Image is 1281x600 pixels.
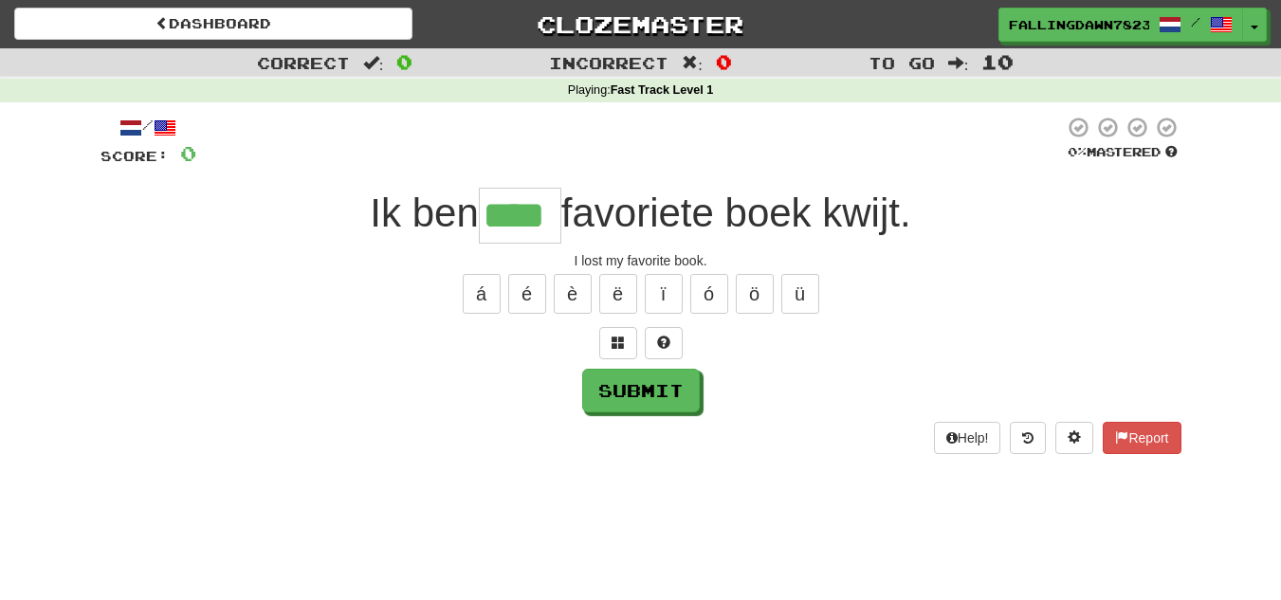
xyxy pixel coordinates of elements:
[101,116,196,139] div: /
[561,191,911,235] span: favoriete boek kwijt.
[645,274,683,314] button: ï
[180,141,196,165] span: 0
[1191,15,1200,28] span: /
[1064,144,1181,161] div: Mastered
[599,274,637,314] button: ë
[1068,144,1087,159] span: 0 %
[463,274,501,314] button: á
[934,422,1001,454] button: Help!
[599,327,637,359] button: Switch sentence to multiple choice alt+p
[869,53,935,72] span: To go
[582,369,700,412] button: Submit
[690,274,728,314] button: ó
[396,50,412,73] span: 0
[981,50,1014,73] span: 10
[508,274,546,314] button: é
[645,327,683,359] button: Single letter hint - you only get 1 per sentence and score half the points! alt+h
[1103,422,1180,454] button: Report
[14,8,412,40] a: Dashboard
[1010,422,1046,454] button: Round history (alt+y)
[549,53,668,72] span: Incorrect
[363,55,384,71] span: :
[257,53,350,72] span: Correct
[554,274,592,314] button: è
[736,274,774,314] button: ö
[682,55,703,71] span: :
[101,251,1181,270] div: I lost my favorite book.
[441,8,839,41] a: Clozemaster
[781,274,819,314] button: ü
[101,148,169,164] span: Score:
[716,50,732,73] span: 0
[611,83,714,97] strong: Fast Track Level 1
[1009,16,1149,33] span: FallingDawn7823
[370,191,478,235] span: Ik ben
[948,55,969,71] span: :
[998,8,1243,42] a: FallingDawn7823 /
